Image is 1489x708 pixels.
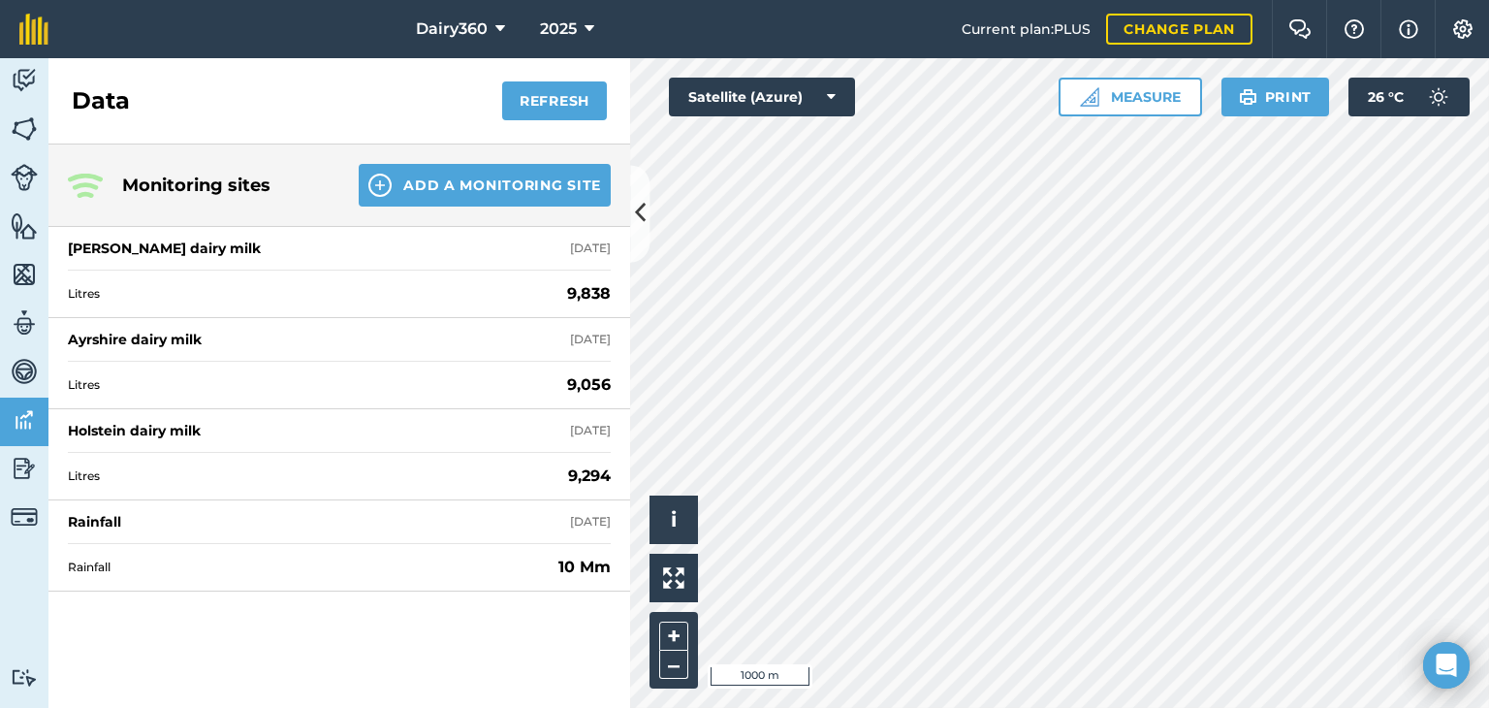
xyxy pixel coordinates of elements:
[663,567,684,589] img: Four arrows, one pointing top left, one top right, one bottom right and the last bottom left
[11,211,38,241] img: svg+xml;base64,PHN2ZyB4bWxucz0iaHR0cDovL3d3dy53My5vcmcvMjAwMC9zdmciIHdpZHRoPSI1NiIgaGVpZ2h0PSI2MC...
[122,172,328,199] h4: Monitoring sites
[1451,19,1474,39] img: A cog icon
[659,651,688,679] button: –
[359,164,611,207] button: Add a Monitoring Site
[558,556,611,579] strong: 10 Mm
[1221,78,1330,116] button: Print
[48,227,630,318] a: [PERSON_NAME] dairy milk[DATE]Litres9,838
[1239,85,1257,109] img: svg+xml;base64,PHN2ZyB4bWxucz0iaHR0cDovL3d3dy53My5vcmcvMjAwMC9zdmciIHdpZHRoPSIxOSIgaGVpZ2h0PSIyNC...
[570,332,611,347] div: [DATE]
[1080,87,1099,107] img: Ruler icon
[962,18,1091,40] span: Current plan : PLUS
[68,286,559,302] span: Litres
[671,507,677,531] span: i
[11,405,38,434] img: svg+xml;base64,PD94bWwgdmVyc2lvbj0iMS4wIiBlbmNvZGluZz0idXRmLTgiPz4KPCEtLSBHZW5lcmF0b3I6IEFkb2JlIE...
[567,373,611,397] strong: 9,056
[19,14,48,45] img: fieldmargin Logo
[72,85,130,116] h2: Data
[502,81,607,120] button: Refresh
[68,377,559,393] span: Litres
[1419,78,1458,116] img: svg+xml;base64,PD94bWwgdmVyc2lvbj0iMS4wIiBlbmNvZGluZz0idXRmLTgiPz4KPCEtLSBHZW5lcmF0b3I6IEFkb2JlIE...
[1106,14,1252,45] a: Change plan
[11,114,38,144] img: svg+xml;base64,PHN2ZyB4bWxucz0iaHR0cDovL3d3dy53My5vcmcvMjAwMC9zdmciIHdpZHRoPSI1NiIgaGVpZ2h0PSI2MC...
[570,423,611,438] div: [DATE]
[48,318,630,409] a: Ayrshire dairy milk[DATE]Litres9,056
[570,241,611,256] div: [DATE]
[1288,19,1312,39] img: Two speech bubbles overlapping with the left bubble in the forefront
[570,514,611,530] div: [DATE]
[11,357,38,386] img: svg+xml;base64,PD94bWwgdmVyc2lvbj0iMS4wIiBlbmNvZGluZz0idXRmLTgiPz4KPCEtLSBHZW5lcmF0b3I6IEFkb2JlIE...
[11,668,38,687] img: svg+xml;base64,PD94bWwgdmVyc2lvbj0iMS4wIiBlbmNvZGluZz0idXRmLTgiPz4KPCEtLSBHZW5lcmF0b3I6IEFkb2JlIE...
[68,174,103,198] img: Three radiating wave signals
[68,239,261,258] div: [PERSON_NAME] dairy milk
[659,622,688,651] button: +
[11,66,38,95] img: svg+xml;base64,PD94bWwgdmVyc2lvbj0iMS4wIiBlbmNvZGluZz0idXRmLTgiPz4KPCEtLSBHZW5lcmF0b3I6IEFkb2JlIE...
[68,468,560,484] span: Litres
[11,260,38,289] img: svg+xml;base64,PHN2ZyB4bWxucz0iaHR0cDovL3d3dy53My5vcmcvMjAwMC9zdmciIHdpZHRoPSI1NiIgaGVpZ2h0PSI2MC...
[540,17,577,41] span: 2025
[1059,78,1202,116] button: Measure
[567,282,611,306] strong: 9,838
[68,512,121,531] div: Rainfall
[11,164,38,191] img: svg+xml;base64,PD94bWwgdmVyc2lvbj0iMS4wIiBlbmNvZGluZz0idXRmLTgiPz4KPCEtLSBHZW5lcmF0b3I6IEFkb2JlIE...
[11,503,38,531] img: svg+xml;base64,PD94bWwgdmVyc2lvbj0iMS4wIiBlbmNvZGluZz0idXRmLTgiPz4KPCEtLSBHZW5lcmF0b3I6IEFkb2JlIE...
[11,308,38,338] img: svg+xml;base64,PD94bWwgdmVyc2lvbj0iMS4wIiBlbmNvZGluZz0idXRmLTgiPz4KPCEtLSBHZW5lcmF0b3I6IEFkb2JlIE...
[416,17,488,41] span: Dairy360
[1399,17,1418,41] img: svg+xml;base64,PHN2ZyB4bWxucz0iaHR0cDovL3d3dy53My5vcmcvMjAwMC9zdmciIHdpZHRoPSIxNyIgaGVpZ2h0PSIxNy...
[48,500,630,592] a: Rainfall[DATE]Rainfall10 Mm
[48,409,630,500] a: Holstein dairy milk[DATE]Litres9,294
[368,174,392,197] img: svg+xml;base64,PHN2ZyB4bWxucz0iaHR0cDovL3d3dy53My5vcmcvMjAwMC9zdmciIHdpZHRoPSIxNCIgaGVpZ2h0PSIyNC...
[11,454,38,483] img: svg+xml;base64,PD94bWwgdmVyc2lvbj0iMS4wIiBlbmNvZGluZz0idXRmLTgiPz4KPCEtLSBHZW5lcmF0b3I6IEFkb2JlIE...
[1343,19,1366,39] img: A question mark icon
[68,421,201,440] div: Holstein dairy milk
[669,78,855,116] button: Satellite (Azure)
[1368,78,1404,116] span: 26 ° C
[568,465,611,488] strong: 9,294
[649,496,698,544] button: i
[1348,78,1470,116] button: 26 °C
[68,330,202,349] div: Ayrshire dairy milk
[68,560,551,575] span: Rainfall
[1423,642,1470,689] div: Open Intercom Messenger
